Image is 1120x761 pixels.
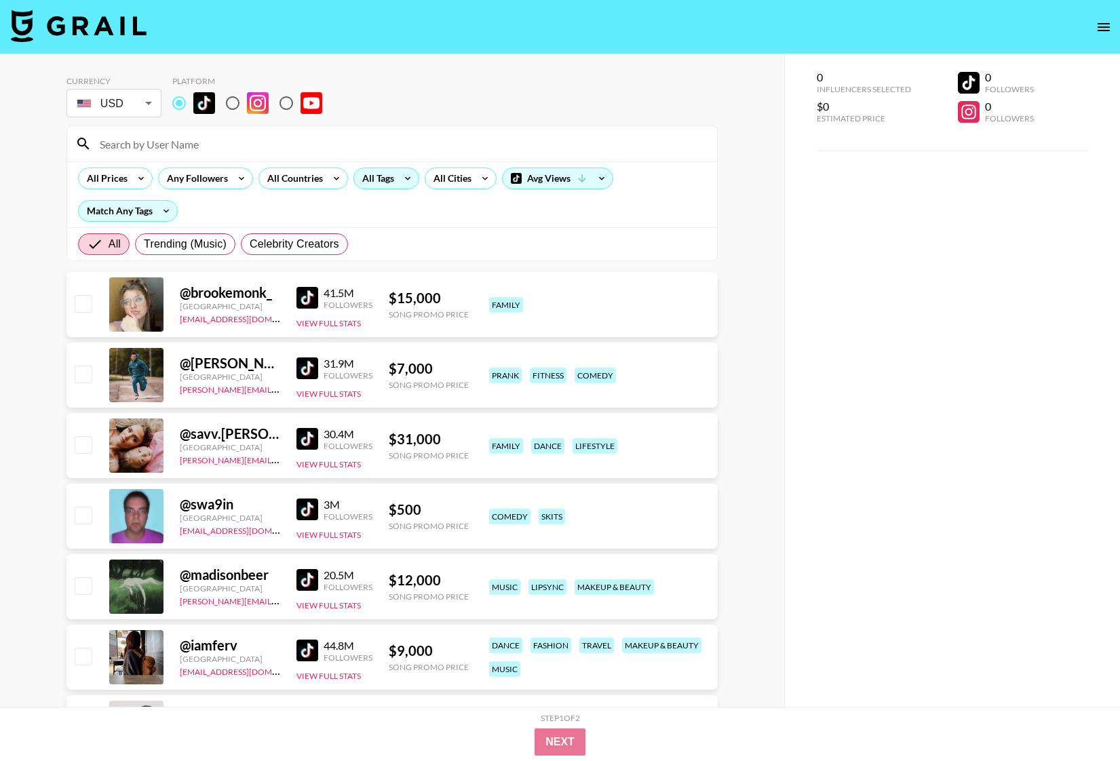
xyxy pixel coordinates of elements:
[389,572,469,589] div: $ 12,000
[180,452,381,465] a: [PERSON_NAME][EMAIL_ADDRESS][DOMAIN_NAME]
[180,523,316,536] a: [EMAIL_ADDRESS][DOMAIN_NAME]
[575,368,616,383] div: comedy
[172,76,333,86] div: Platform
[389,290,469,307] div: $ 15,000
[296,671,361,681] button: View Full Stats
[180,382,381,395] a: [PERSON_NAME][EMAIL_ADDRESS][DOMAIN_NAME]
[389,380,469,390] div: Song Promo Price
[324,441,372,451] div: Followers
[180,301,280,311] div: [GEOGRAPHIC_DATA]
[389,662,469,672] div: Song Promo Price
[389,431,469,448] div: $ 31,000
[180,583,280,593] div: [GEOGRAPHIC_DATA]
[530,638,571,653] div: fashion
[180,664,316,677] a: [EMAIL_ADDRESS][DOMAIN_NAME]
[425,168,474,189] div: All Cities
[985,84,1034,94] div: Followers
[389,642,469,659] div: $ 9,000
[180,442,280,452] div: [GEOGRAPHIC_DATA]
[180,496,280,513] div: @ swa9in
[489,368,522,383] div: prank
[296,499,318,520] img: TikTok
[1090,14,1117,41] button: open drawer
[541,713,580,723] div: Step 1 of 2
[296,640,318,661] img: TikTok
[180,425,280,442] div: @ savv.[PERSON_NAME]
[489,297,523,313] div: family
[530,368,566,383] div: fitness
[985,113,1034,123] div: Followers
[324,300,372,310] div: Followers
[180,284,280,301] div: @ brookemonk_
[531,438,564,454] div: dance
[79,168,130,189] div: All Prices
[324,286,372,300] div: 41.5M
[296,530,361,540] button: View Full Stats
[324,370,372,380] div: Followers
[324,498,372,511] div: 3M
[354,168,397,189] div: All Tags
[389,521,469,531] div: Song Promo Price
[193,92,215,114] img: TikTok
[296,569,318,591] img: TikTok
[324,582,372,592] div: Followers
[180,566,280,583] div: @ madisonbeer
[180,637,280,654] div: @ iamferv
[296,600,361,610] button: View Full Stats
[573,438,617,454] div: lifestyle
[159,168,231,189] div: Any Followers
[817,113,911,123] div: Estimated Price
[489,438,523,454] div: family
[489,509,530,524] div: comedy
[528,579,566,595] div: lipsync
[324,427,372,441] div: 30.4M
[389,450,469,461] div: Song Promo Price
[180,311,316,324] a: [EMAIL_ADDRESS][DOMAIN_NAME]
[389,501,469,518] div: $ 500
[622,638,701,653] div: makeup & beauty
[817,84,911,94] div: Influencers Selected
[324,639,372,652] div: 44.8M
[296,318,361,328] button: View Full Stats
[389,591,469,602] div: Song Promo Price
[817,100,911,113] div: $0
[296,428,318,450] img: TikTok
[324,568,372,582] div: 20.5M
[324,357,372,370] div: 31.9M
[180,372,280,382] div: [GEOGRAPHIC_DATA]
[66,76,161,86] div: Currency
[92,133,709,155] input: Search by User Name
[389,309,469,319] div: Song Promo Price
[985,100,1034,113] div: 0
[296,389,361,399] button: View Full Stats
[1052,693,1104,745] iframe: Drift Widget Chat Controller
[109,236,121,252] span: All
[180,513,280,523] div: [GEOGRAPHIC_DATA]
[579,638,614,653] div: travel
[247,92,269,114] img: Instagram
[503,168,613,189] div: Avg Views
[296,459,361,469] button: View Full Stats
[250,236,339,252] span: Celebrity Creators
[489,661,520,677] div: music
[296,287,318,309] img: TikTok
[817,71,911,84] div: 0
[296,357,318,379] img: TikTok
[985,71,1034,84] div: 0
[489,638,522,653] div: dance
[259,168,326,189] div: All Countries
[11,9,147,42] img: Grail Talent
[144,236,227,252] span: Trending (Music)
[69,92,159,115] div: USD
[489,579,520,595] div: music
[180,593,381,606] a: [PERSON_NAME][EMAIL_ADDRESS][DOMAIN_NAME]
[180,654,280,664] div: [GEOGRAPHIC_DATA]
[575,579,654,595] div: makeup & beauty
[539,509,565,524] div: skits
[180,355,280,372] div: @ [PERSON_NAME].[PERSON_NAME]
[535,728,585,756] button: Next
[324,652,372,663] div: Followers
[389,360,469,377] div: $ 7,000
[301,92,322,114] img: YouTube
[324,511,372,522] div: Followers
